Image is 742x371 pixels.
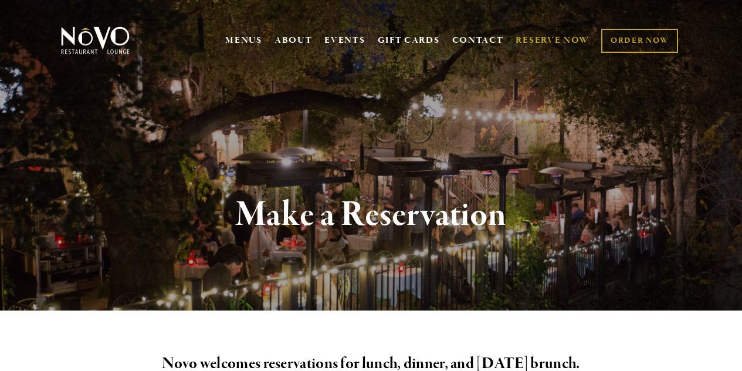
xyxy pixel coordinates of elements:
a: MENUS [225,35,262,46]
img: Novo Restaurant &amp; Lounge [59,26,132,55]
a: ORDER NOW [601,29,678,53]
a: RESERVE NOW [516,29,589,52]
a: GIFT CARDS [378,29,440,52]
strong: Make a Reservation [236,193,506,237]
a: CONTACT [452,29,504,52]
a: ABOUT [275,35,313,46]
a: EVENTS [324,35,365,46]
